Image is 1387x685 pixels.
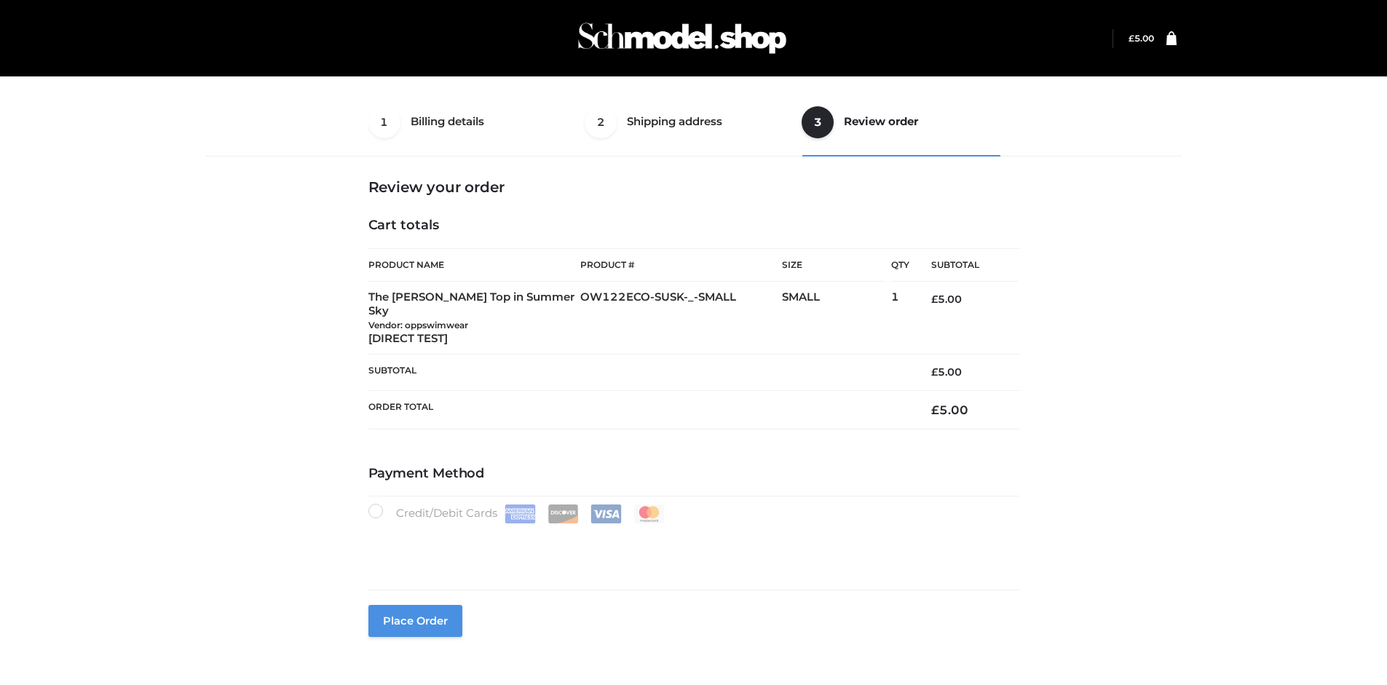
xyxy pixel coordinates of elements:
span: £ [1129,33,1134,44]
span: £ [931,403,939,417]
span: £ [931,293,938,306]
img: Amex [505,504,536,523]
img: Mastercard [633,504,665,523]
th: Qty [891,248,909,282]
td: SMALL [782,282,891,355]
iframe: Secure payment input frame [365,520,1016,574]
th: Order Total [368,390,910,429]
th: Subtotal [909,249,1019,282]
h4: Payment Method [368,466,1019,482]
th: Size [782,249,884,282]
th: Subtotal [368,355,910,390]
th: Product Name [368,248,581,282]
td: 1 [891,282,909,355]
bdi: 5.00 [931,403,968,417]
span: £ [931,365,938,379]
a: £5.00 [1129,33,1154,44]
td: The [PERSON_NAME] Top in Summer Sky [DIRECT TEST] [368,282,581,355]
label: Credit/Debit Cards [368,504,666,523]
bdi: 5.00 [931,293,962,306]
bdi: 5.00 [1129,33,1154,44]
small: Vendor: oppswimwear [368,320,468,330]
img: Discover [548,504,579,523]
td: OW122ECO-SUSK-_-SMALL [580,282,782,355]
bdi: 5.00 [931,365,962,379]
h3: Review your order [368,178,1019,196]
th: Product # [580,248,782,282]
button: Place order [368,605,462,637]
img: Visa [590,504,622,523]
h4: Cart totals [368,218,1019,234]
img: Schmodel Admin 964 [573,9,791,67]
